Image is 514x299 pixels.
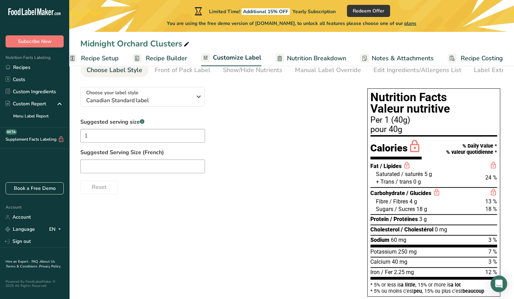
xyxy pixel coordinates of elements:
[394,269,414,275] span: 2.25 mg
[353,7,384,15] span: Redeem Offer
[292,8,336,15] span: Yearly Subscription
[213,53,261,62] span: Customize Label
[380,163,402,169] span: / Lipides
[370,190,405,196] span: Carbohydrate
[413,178,421,185] span: 0 g
[242,8,290,15] span: Additional 15% OFF
[451,282,461,288] span: a lot
[287,54,346,63] span: Nutrition Breakdown
[80,148,353,157] label: Suggested Serving Size (French)
[488,237,497,243] span: 3 %
[370,116,497,124] div: Per 1 (40g)
[6,129,17,135] div: BETA
[461,54,503,63] span: Recipe Costing
[406,190,431,196] span: / Glucides
[6,100,46,107] div: Custom Report
[391,237,406,243] span: 60 mg
[86,89,138,96] span: Choose your label style
[376,206,393,212] span: Sugars
[6,280,64,288] div: Powered By FoodLabelMaker © 2025 All Rights Reserved
[193,7,336,15] div: Limited Time!
[6,259,30,264] a: Hire an Expert .
[6,182,64,194] a: Book a Free Demo
[370,139,422,159] div: Calories
[6,264,39,269] a: Terms & Conditions .
[295,65,361,75] div: Manual Label Override
[396,178,412,185] span: / trans
[490,275,507,292] div: Open Intercom Messenger
[370,269,380,275] span: Iron
[370,226,399,233] span: Cholesterol
[80,180,118,194] button: Reset
[404,20,416,27] span: plans
[392,258,407,265] span: 40 mg
[373,65,461,75] div: Edit Ingredients/Allergens List
[370,280,497,294] section: * 5% or less is , 15% or more is
[416,206,427,212] span: 18 g
[395,206,415,212] span: / Sucres
[370,289,497,293] div: * 5% ou moins c’est , 15% ou plus c’est
[485,198,497,205] span: 13 %
[446,143,497,155] div: % Daily Value * % valeur quotidienne *
[381,269,393,275] span: / Fer
[401,171,423,177] span: / saturés
[370,163,379,169] span: Fat
[376,198,388,205] span: Fibre
[419,216,427,222] span: 3 g
[86,96,192,105] span: Canadian Standard label
[155,65,210,75] div: Front of Pack Label
[92,183,107,191] span: Reset
[424,171,432,177] span: 5 g
[389,198,408,205] span: / Fibres
[485,174,497,181] span: 24 %
[6,259,55,269] a: About Us .
[18,38,52,45] span: Subscribe Now
[485,269,497,275] span: 12 %
[49,225,64,234] div: EN
[372,54,434,63] span: Notes & Attachments
[6,35,64,47] button: Subscribe Now
[370,91,497,115] h1: Nutrition Facts Valeur nutritive
[167,20,416,27] span: You are using the free demo version of [DOMAIN_NAME], to unlock all features please choose one of...
[223,65,282,75] div: Show/Hide Nutrients
[401,282,415,288] span: a little
[370,125,497,134] div: pour 40g
[462,288,484,294] span: beaucoup
[488,258,497,265] span: 3 %
[376,178,394,185] span: + Trans
[347,5,390,17] button: Redeem Offer
[370,248,397,255] span: Potassium
[275,51,346,66] a: Nutrition Breakdown
[87,65,142,75] div: Choose Label Style
[201,50,261,67] a: Customize Label
[488,248,497,255] span: 7 %
[398,248,417,255] span: 250 mg
[80,118,205,126] label: Suggested serving size
[401,226,433,233] span: / Cholestérol
[390,216,418,222] span: / Protéines
[39,264,61,269] a: Privacy Policy
[435,226,447,233] span: 0 mg
[133,51,187,66] a: Recipe Builder
[80,37,191,50] div: Midnight Orchard Clusters
[409,198,417,205] span: 4 g
[146,54,187,63] span: Recipe Builder
[6,223,35,235] a: Language
[370,237,389,243] span: Sodium
[370,258,390,265] span: Calcium
[81,54,119,63] span: Recipe Setup
[80,87,205,107] button: Choose your label style Canadian Standard label
[448,51,503,66] a: Recipe Costing
[485,206,497,212] span: 18 %
[68,51,119,66] a: Recipe Setup
[370,216,389,222] span: Protein
[376,171,400,177] span: Saturated
[414,288,422,294] span: peu
[360,51,434,66] a: Notes & Attachments
[31,259,40,264] a: FAQ .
